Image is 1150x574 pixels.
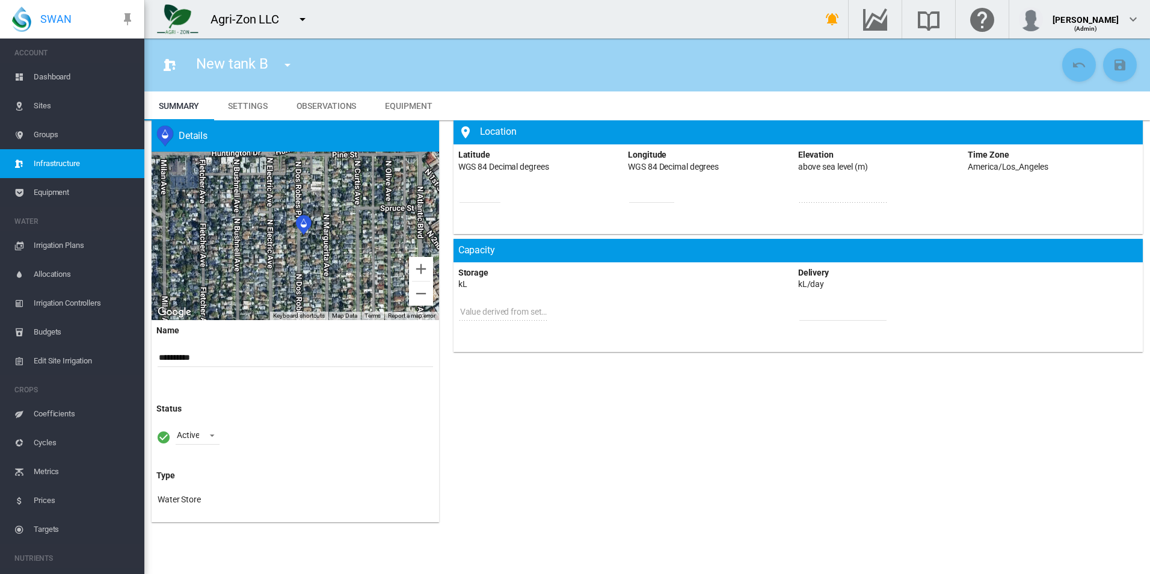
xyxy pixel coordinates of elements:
[162,58,177,72] md-icon: icon-water-pump
[460,303,547,321] input: Value derived from settings.
[155,304,194,320] img: Google
[968,161,1048,173] div: America/Los_Angeles
[14,43,135,63] span: ACCOUNT
[156,325,434,337] div: Name
[156,125,174,147] img: 6.svg
[1053,9,1119,21] div: [PERSON_NAME]
[914,12,943,26] md-icon: Search the knowledge base
[388,312,435,319] a: Report a map error
[825,12,840,26] md-icon: icon-bell-ring
[861,12,890,26] md-icon: Go to the Data Hub
[275,53,300,77] button: icon-menu-down
[34,318,135,347] span: Budgets
[291,7,315,31] button: icon-menu-down
[34,63,135,91] span: Dashboard
[156,430,171,445] md-icon: icon-checkbox-marked-circle
[1062,48,1096,82] button: Cancel Changes
[820,7,844,31] button: icon-bell-ring
[1072,58,1086,72] md-icon: icon-undo
[409,257,433,281] button: Zoom in
[14,380,135,400] span: CROPS
[144,91,214,120] md-tab-item: Summary
[158,495,201,504] span: Water Store
[458,149,490,161] div: Latitude
[295,12,310,26] md-icon: icon-menu-down
[14,549,135,568] span: NUTRIENTS
[228,99,267,113] div: Settings
[14,212,135,231] span: WATER
[12,7,31,32] img: SWAN-Landscape-Logo-Colour-drop.png
[798,267,829,279] div: Delivery
[155,304,194,320] a: Open this area in Google Maps (opens a new window)
[409,282,433,306] button: Zoom out
[40,11,72,26] span: SWAN
[628,149,666,161] div: Longitude
[1019,7,1043,31] img: profile.jpg
[34,231,135,260] span: Irrigation Plans
[385,99,432,113] div: Equipment
[273,312,325,320] button: Keyboard shortcuts
[1113,58,1127,72] md-icon: icon-content-save
[364,312,381,319] a: Terms
[968,149,1009,161] div: Time Zone
[280,58,295,72] md-icon: icon-menu-down
[798,161,868,173] div: above sea level (m)
[458,161,549,173] div: WGS 84 Decimal degrees
[34,178,135,207] span: Equipment
[1126,12,1140,26] md-icon: icon-chevron-down
[458,267,488,279] div: Storage
[156,403,434,415] div: Status
[34,400,135,428] span: Coefficients
[798,149,834,161] div: Elevation
[968,12,997,26] md-icon: Click here for help
[458,279,467,291] div: kL
[475,126,517,137] span: Location
[156,470,434,482] div: Type
[34,289,135,318] span: Irrigation Controllers
[34,428,135,457] span: Cycles
[34,120,135,149] span: Groups
[34,515,135,544] span: Targets
[34,260,135,289] span: Allocations
[34,149,135,178] span: Infrastructure
[211,11,290,28] div: Agri-Zon LLC
[157,4,198,34] img: 7FicoSLW9yRjj7F2+0uvjPufP+ga39vogPu+G1+wvBtcm3fNv859aGr42DJ5pXiEAAAAAAAAAAAAAAAAAAAAAAAAAAAAAAAAA...
[1074,25,1098,32] span: (Admin)
[454,239,1143,262] div: Capacity
[120,12,135,26] md-icon: icon-pin
[1103,48,1137,82] button: Save Changes
[332,312,357,320] button: Map Data
[798,279,824,291] div: kL/day
[34,486,135,515] span: Prices
[628,161,719,173] div: WGS 84 Decimal degrees
[174,129,208,143] div: Details
[458,125,473,140] md-icon: icon-map-marker
[34,347,135,375] span: Edit Site Irrigation
[196,55,268,72] span: New tank B
[282,91,371,120] md-tab-item: Observations
[34,457,135,486] span: Metrics
[177,430,199,440] div: Active
[34,91,135,120] span: Sites
[158,53,182,77] button: icon-water-pump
